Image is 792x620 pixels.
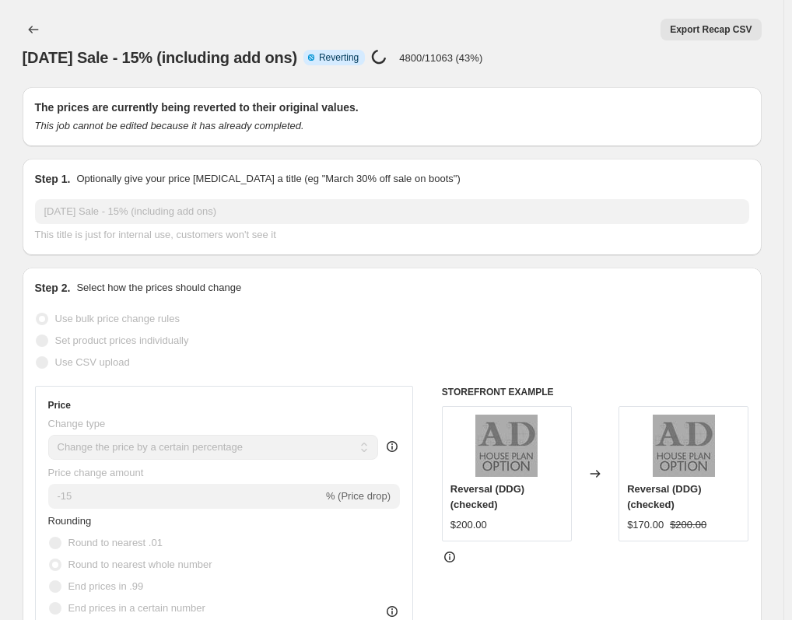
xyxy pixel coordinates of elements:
strike: $200.00 [670,517,706,533]
h2: Step 2. [35,280,71,296]
p: Optionally give your price [MEDICAL_DATA] a title (eg "March 30% off sale on boots") [76,171,460,187]
span: Round to nearest .01 [68,537,163,548]
span: Price change amount [48,467,144,478]
p: Select how the prices should change [76,280,241,296]
span: Use CSV upload [55,356,130,368]
span: End prices in a certain number [68,602,205,614]
span: [DATE] Sale - 15% (including add ons) [23,49,297,66]
i: This job cannot be edited because it has already completed. [35,120,304,131]
p: 4800/11063 (43%) [399,52,482,64]
h2: The prices are currently being reverted to their original values. [35,100,749,115]
span: Round to nearest whole number [68,559,212,570]
div: $200.00 [450,517,487,533]
div: $170.00 [627,517,664,533]
span: Reversal (DDG) (checked) [450,483,524,510]
img: ADI-default-image-2_ee263e93-b3cd-4fd8-8402-7bb11f95ad3d_80x.jpg [475,415,538,477]
span: % (Price drop) [326,490,391,502]
span: Reverting [319,51,359,64]
span: Rounding [48,515,92,527]
h6: STOREFRONT EXAMPLE [442,386,749,398]
span: Set product prices individually [55,335,189,346]
button: Export Recap CSV [661,19,761,40]
span: This title is just for internal use, customers won't see it [35,229,276,240]
h3: Price [48,399,71,412]
span: End prices in .99 [68,580,144,592]
span: Reversal (DDG) (checked) [627,483,701,510]
h2: Step 1. [35,171,71,187]
img: ADI-default-image-2_ee263e93-b3cd-4fd8-8402-7bb11f95ad3d_80x.jpg [653,415,715,477]
input: 30% off holiday sale [35,199,749,224]
span: Export Recap CSV [670,23,752,36]
span: Change type [48,418,106,429]
button: Price change jobs [23,19,44,40]
div: help [384,439,400,454]
input: -15 [48,484,323,509]
span: Use bulk price change rules [55,313,180,324]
